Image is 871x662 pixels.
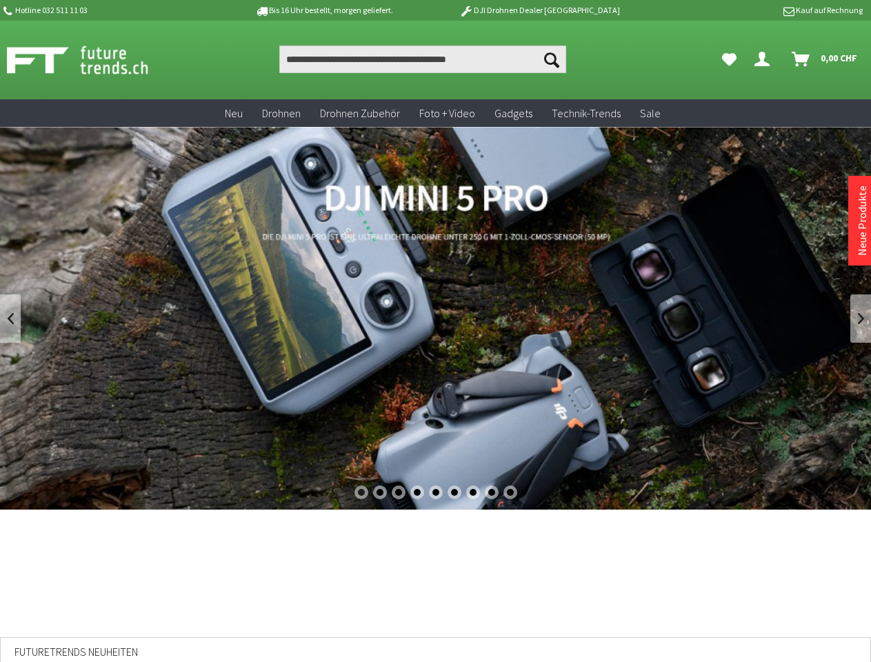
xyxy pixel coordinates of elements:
[392,485,406,499] div: 3
[1,2,217,19] p: Hotline 032 511 11 03
[354,485,368,499] div: 1
[320,106,400,120] span: Drohnen Zubehör
[749,46,781,73] a: Dein Konto
[279,46,566,73] input: Produkt, Marke, Kategorie, EAN, Artikelnummer…
[215,99,252,128] a: Neu
[648,2,863,19] p: Kauf auf Rechnung
[217,2,432,19] p: Bis 16 Uhr bestellt, morgen geliefert.
[225,106,243,120] span: Neu
[448,485,461,499] div: 6
[640,106,661,120] span: Sale
[7,43,179,77] img: Shop Futuretrends - zur Startseite wechseln
[542,99,630,128] a: Technik-Trends
[786,46,864,73] a: Warenkorb
[485,485,499,499] div: 8
[466,485,480,499] div: 7
[821,47,857,69] span: 0,00 CHF
[715,46,743,73] a: Meine Favoriten
[855,185,869,256] a: Neue Produkte
[262,106,301,120] span: Drohnen
[485,99,542,128] a: Gadgets
[537,46,566,73] button: Suchen
[373,485,387,499] div: 2
[432,2,647,19] p: DJI Drohnen Dealer [GEOGRAPHIC_DATA]
[503,485,517,499] div: 9
[494,106,532,120] span: Gadgets
[410,99,485,128] a: Foto + Video
[552,106,621,120] span: Technik-Trends
[252,99,310,128] a: Drohnen
[419,106,475,120] span: Foto + Video
[410,485,424,499] div: 4
[429,485,443,499] div: 5
[310,99,410,128] a: Drohnen Zubehör
[630,99,670,128] a: Sale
